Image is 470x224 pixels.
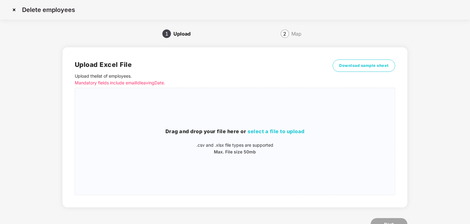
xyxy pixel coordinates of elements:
[165,31,168,36] span: 1
[22,6,75,14] p: Delete employees
[283,31,286,36] span: 2
[75,73,315,86] p: Upload the list of employees .
[248,128,305,134] span: select a file to upload
[75,142,395,149] p: .csv and .xlsx file types are supported
[173,29,195,39] div: Upload
[75,79,315,86] p: Mandatory fields include emailId leavingDate.
[9,5,19,15] img: svg+xml;base64,PHN2ZyBpZD0iQ3Jvc3MtMzJ4MzIiIHhtbG5zPSJodHRwOi8vd3d3LnczLm9yZy8yMDAwL3N2ZyIgd2lkdG...
[339,63,389,69] span: Download sample sheet
[75,88,395,195] span: Drag and drop your file here orselect a file to upload.csv and .xlsx file types are supportedMax....
[75,60,315,70] h2: Upload Excel File
[333,60,395,72] button: Download sample sheet
[292,29,302,39] div: Map
[75,128,395,136] h3: Drag and drop your file here or
[75,149,395,155] p: Max. File size 50mb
